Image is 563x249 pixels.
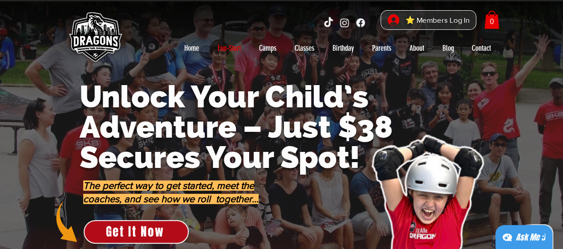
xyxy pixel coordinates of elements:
[83,180,259,204] span: The perfect way to get started, meet the coaches, and see how we roll together...
[250,41,286,55] a: Camps
[290,41,319,55] p: Classes
[213,41,245,55] p: Fun-Start
[175,41,500,55] nav: Site
[516,231,545,244] div: Ask Me ;)
[80,79,393,175] span: Unlock Your Child’s Adventure – Just $38 Secures Your Spot!
[363,41,401,55] a: Parents
[484,11,499,29] a: Cart with 0 items
[328,41,358,55] p: Birthday
[208,41,250,55] a: Fun-Start
[463,41,500,55] a: Contact
[286,41,324,55] a: Classes
[84,220,189,244] a: Get It Now
[175,41,208,55] a: Home
[324,41,363,55] a: Birthday
[438,41,458,55] p: Blog
[467,41,495,55] p: Contact
[368,41,396,55] p: Parents
[255,41,281,55] p: Camps
[323,17,366,29] ul: Social Bar
[405,41,429,55] p: About
[64,7,126,69] img: Skate Dragons logo with the slogan 'Empowering Youth, Enriching Families' in Singapore.
[433,41,463,55] a: Blog
[401,41,433,55] a: About
[180,41,203,55] p: Home
[402,13,473,27] span: ⭐ Members Log In
[381,11,476,30] button: ⭐ Members Log In
[490,17,494,25] text: 0
[106,223,165,241] span: Get It Now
